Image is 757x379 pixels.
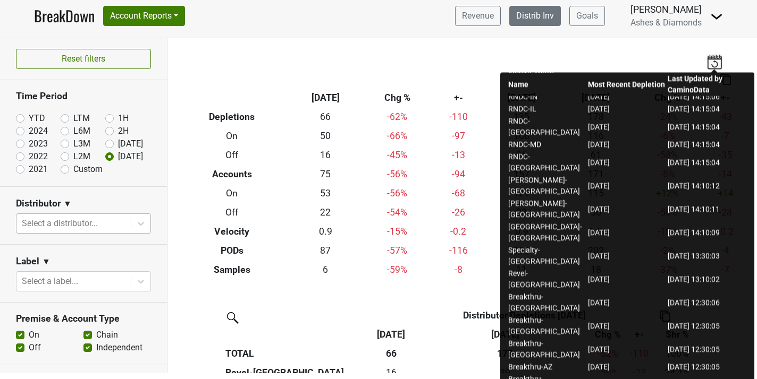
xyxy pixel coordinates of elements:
td: [DATE] [587,291,667,314]
td: [DATE] [587,91,667,103]
td: [PERSON_NAME]-[GEOGRAPHIC_DATA] [508,197,587,221]
th: Velocity [175,222,289,241]
td: RNDC-IN [508,91,587,103]
th: Samples [175,260,289,279]
th: PODs [175,241,289,260]
th: Chg % [363,89,432,108]
td: -56 % [363,165,432,184]
label: Independent [96,341,142,354]
td: 135 [485,108,559,127]
label: [DATE] [118,150,143,163]
label: Off [29,341,41,354]
th: 66 [360,344,421,363]
td: 157 [485,165,559,184]
label: On [29,329,39,341]
a: Revenue [455,6,501,26]
td: 26 [485,146,559,165]
h3: Time Period [16,91,151,102]
td: Revel-[GEOGRAPHIC_DATA] [508,268,587,291]
td: [DATE] 12:30:05 [667,338,747,361]
th: On [175,184,289,203]
a: BreakDown [34,5,95,27]
td: -8 [432,260,485,279]
td: -116 [432,241,485,260]
td: RNDC-IL [508,103,587,115]
td: [DATE] [587,151,667,174]
td: -57 % [363,241,432,260]
td: Breakthru-[GEOGRAPHIC_DATA] [508,338,587,361]
td: 28 [485,203,559,222]
td: 129 [485,184,559,203]
td: [DATE] 14:10:09 [667,221,747,244]
img: last_updated_date [706,54,722,69]
td: 0.9 [289,222,363,241]
td: [DATE] 12:30:05 [667,314,747,338]
h3: Premise & Account Type [16,313,151,324]
label: 2023 [29,137,48,150]
th: +- [432,89,485,108]
td: -26 [432,203,485,222]
th: Off [175,146,289,165]
td: 16 [289,146,363,165]
td: [DATE] [587,221,667,244]
th: Distributor Depletions [DATE] [422,306,627,325]
label: LTM [73,112,90,125]
a: Goals [569,6,605,26]
td: -13 [432,146,485,165]
td: 0.9 [485,222,559,241]
td: 108 [485,127,559,146]
span: Ashes & Diamonds [630,18,702,28]
td: [DATE] [587,197,667,221]
th: Sep '25: activate to sort column ascending [360,325,421,344]
th: Depletions [175,108,289,127]
td: [DATE] 14:10:12 [667,174,747,197]
td: Breakthru-AZ [508,361,587,373]
td: -56 % [363,184,432,203]
td: 6 [289,260,363,279]
label: L2M [73,150,90,163]
td: [GEOGRAPHIC_DATA]-[GEOGRAPHIC_DATA] [508,221,587,244]
td: RNDC-MD [508,139,587,151]
td: 66 [289,108,363,127]
th: Last Updated by CaminoData [667,73,747,96]
label: L6M [73,125,90,137]
td: [DATE] [587,314,667,338]
th: [DATE] [289,89,363,108]
span: ▼ [42,255,51,268]
th: Accounts [175,165,289,184]
th: &nbsp;: activate to sort column ascending [223,325,361,344]
td: [DATE] [587,361,667,373]
td: [DATE] 13:30:03 [667,244,747,268]
label: Custom [73,163,103,176]
td: [DATE] [587,115,667,139]
td: [DATE] 12:30:06 [667,291,747,314]
td: [DATE] 14:15:04 [667,139,747,151]
label: Chain [96,329,118,341]
td: 53 [289,184,363,203]
td: -68 [432,184,485,203]
button: Reset filters [16,49,151,69]
label: 2024 [29,125,48,137]
th: Name [508,73,587,96]
td: -66 % [363,127,432,146]
td: 87 [289,241,363,260]
td: RNDC-[GEOGRAPHIC_DATA] [508,151,587,174]
td: -59 % [363,260,432,279]
td: 198 [485,241,559,260]
td: [DATE] [587,103,667,115]
button: Account Reports [103,6,185,26]
th: On [175,127,289,146]
a: Distrib Inv [509,6,561,26]
div: [PERSON_NAME] [630,3,702,16]
th: Most Recent Depletion [587,73,667,96]
td: -15 % [363,222,432,241]
label: 2H [118,125,129,137]
th: [DATE] [485,89,559,108]
td: -97 [432,127,485,146]
label: YTD [29,112,45,125]
td: [DATE] 14:10:11 [667,197,747,221]
td: [DATE] 12:30:05 [667,361,747,373]
td: -45 % [363,146,432,165]
td: [DATE] [587,268,667,291]
td: 75 [289,165,363,184]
